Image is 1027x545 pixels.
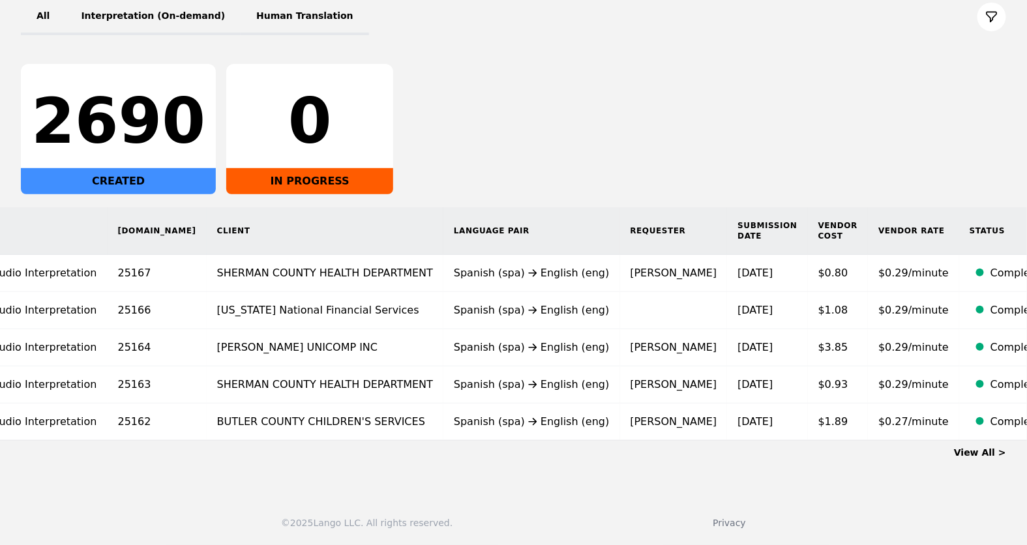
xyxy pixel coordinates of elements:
[207,366,443,404] td: SHERMAN COUNTY HEALTH DEPARTMENT
[207,404,443,441] td: BUTLER COUNTY CHILDREN'S SERVICES
[737,341,773,353] time: [DATE]
[954,447,1006,458] a: View All >
[620,329,728,366] td: [PERSON_NAME]
[808,366,869,404] td: $0.93
[878,267,949,279] span: $0.29/minute
[737,378,773,390] time: [DATE]
[454,340,610,355] div: Spanish (spa) English (eng)
[727,207,807,255] th: Submission Date
[620,404,728,441] td: [PERSON_NAME]
[207,255,443,292] td: SHERMAN COUNTY HEALTH DEPARTMENT
[737,304,773,316] time: [DATE]
[808,207,869,255] th: Vendor Cost
[108,292,207,329] td: 25166
[454,377,610,392] div: Spanish (spa) English (eng)
[737,415,773,428] time: [DATE]
[454,302,610,318] div: Spanish (spa) English (eng)
[878,415,949,428] span: $0.27/minute
[808,292,869,329] td: $1.08
[620,207,728,255] th: Requester
[808,255,869,292] td: $0.80
[620,366,728,404] td: [PERSON_NAME]
[108,255,207,292] td: 25167
[108,329,207,366] td: 25164
[454,265,610,281] div: Spanish (spa) English (eng)
[737,267,773,279] time: [DATE]
[31,90,205,153] div: 2690
[808,404,869,441] td: $1.89
[878,378,949,390] span: $0.29/minute
[207,292,443,329] td: [US_STATE] National Financial Services
[237,90,383,153] div: 0
[713,518,746,528] a: Privacy
[620,255,728,292] td: [PERSON_NAME]
[108,207,207,255] th: [DOMAIN_NAME]
[878,304,949,316] span: $0.29/minute
[443,207,620,255] th: Language Pair
[21,168,216,194] div: CREATED
[868,207,959,255] th: Vendor Rate
[977,3,1006,31] button: Filter
[226,168,393,194] div: IN PROGRESS
[808,329,869,366] td: $3.85
[207,329,443,366] td: [PERSON_NAME] UNICOMP INC
[454,414,610,430] div: Spanish (spa) English (eng)
[108,404,207,441] td: 25162
[207,207,443,255] th: Client
[108,366,207,404] td: 25163
[878,341,949,353] span: $0.29/minute
[281,516,453,529] div: © 2025 Lango LLC. All rights reserved.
